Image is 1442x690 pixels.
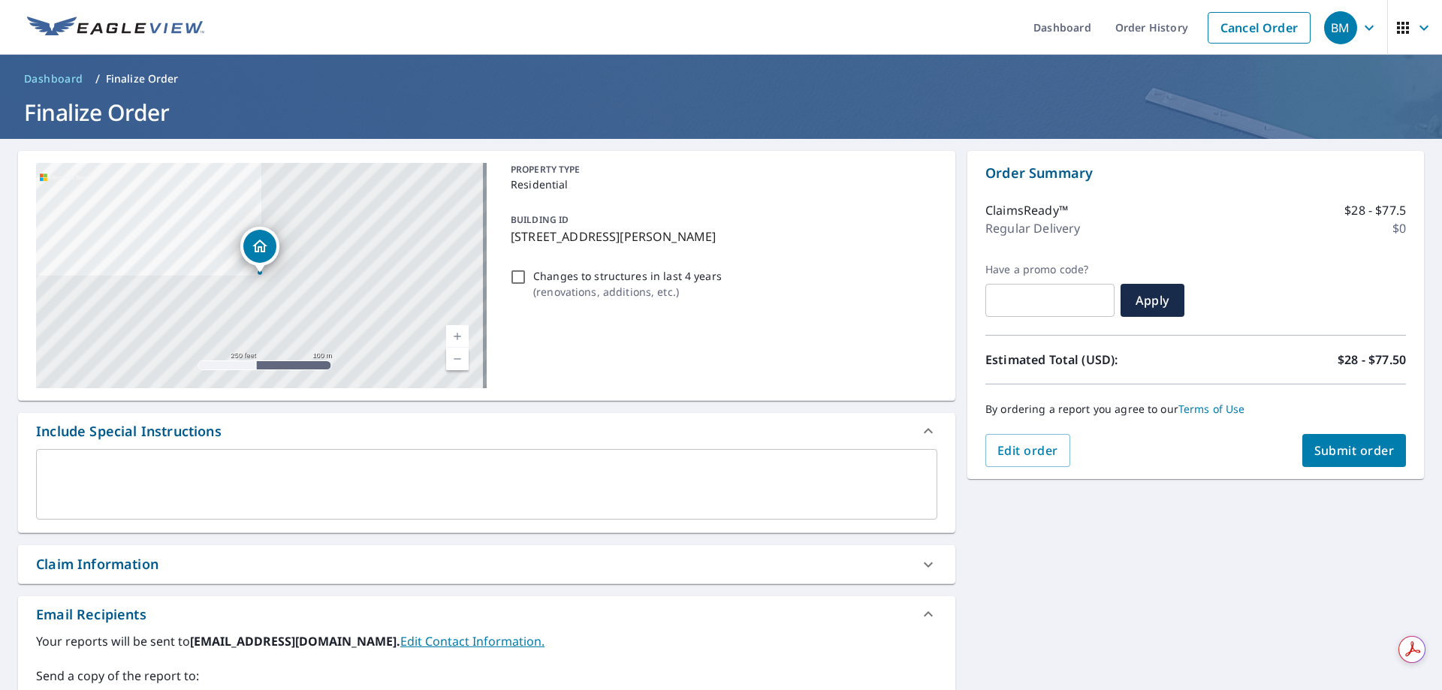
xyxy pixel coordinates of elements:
[400,633,545,649] a: EditContactInfo
[511,163,931,176] p: PROPERTY TYPE
[36,604,146,625] div: Email Recipients
[1121,284,1184,317] button: Apply
[240,227,279,273] div: Dropped pin, building 1, Residential property, 4801 Beldon Trl Colleyville, TX 76034
[511,213,569,226] p: BUILDING ID
[1314,442,1395,459] span: Submit order
[985,351,1196,369] p: Estimated Total (USD):
[1208,12,1311,44] a: Cancel Order
[18,413,955,449] div: Include Special Instructions
[18,545,955,583] div: Claim Information
[511,227,931,246] p: [STREET_ADDRESS][PERSON_NAME]
[18,97,1424,128] h1: Finalize Order
[190,633,400,649] b: [EMAIL_ADDRESS][DOMAIN_NAME].
[985,402,1406,416] p: By ordering a report you agree to our
[511,176,931,192] p: Residential
[533,284,722,300] p: ( renovations, additions, etc. )
[1324,11,1357,44] div: BM
[1302,434,1407,467] button: Submit order
[106,71,179,86] p: Finalize Order
[36,667,937,685] label: Send a copy of the report to:
[36,421,222,441] div: Include Special Instructions
[18,67,89,91] a: Dashboard
[1133,292,1172,309] span: Apply
[1178,402,1245,416] a: Terms of Use
[1338,351,1406,369] p: $28 - $77.50
[985,263,1115,276] label: Have a promo code?
[18,596,955,632] div: Email Recipients
[27,17,204,39] img: EV Logo
[36,554,158,574] div: Claim Information
[985,219,1080,237] p: Regular Delivery
[1392,219,1406,237] p: $0
[446,348,469,370] a: Current Level 17, Zoom Out
[985,434,1070,467] button: Edit order
[18,67,1424,91] nav: breadcrumb
[985,201,1068,219] p: ClaimsReady™
[446,325,469,348] a: Current Level 17, Zoom In
[533,268,722,284] p: Changes to structures in last 4 years
[985,163,1406,183] p: Order Summary
[1344,201,1406,219] p: $28 - $77.5
[997,442,1058,459] span: Edit order
[24,71,83,86] span: Dashboard
[95,70,100,88] li: /
[36,632,937,650] label: Your reports will be sent to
